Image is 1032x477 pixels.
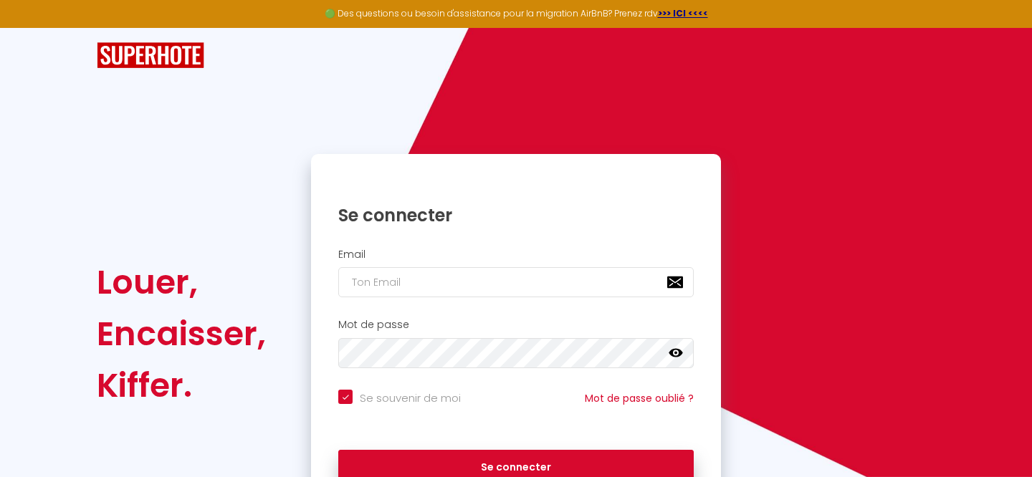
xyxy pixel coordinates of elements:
h1: Se connecter [338,204,694,226]
img: SuperHote logo [97,42,204,69]
div: Louer, [97,256,266,308]
div: Kiffer. [97,360,266,411]
h2: Mot de passe [338,319,694,331]
input: Ton Email [338,267,694,297]
h2: Email [338,249,694,261]
a: >>> ICI <<<< [658,7,708,19]
a: Mot de passe oublié ? [585,391,694,405]
div: Encaisser, [97,308,266,360]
